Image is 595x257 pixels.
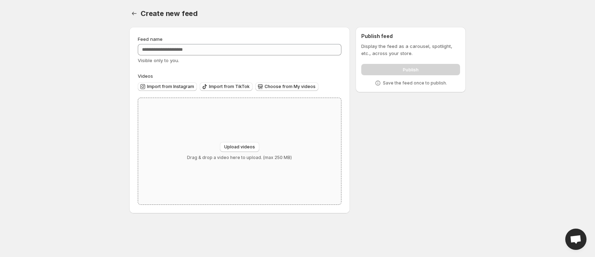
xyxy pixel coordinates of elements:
span: Import from Instagram [147,84,194,89]
h2: Publish feed [361,33,460,40]
span: Import from TikTok [209,84,250,89]
button: Upload videos [220,142,259,152]
button: Import from TikTok [200,82,253,91]
p: Display the feed as a carousel, spotlight, etc., across your store. [361,43,460,57]
button: Choose from My videos [255,82,318,91]
span: Visible only to you. [138,58,179,63]
span: Choose from My videos [265,84,316,89]
p: Drag & drop a video here to upload. (max 250 MB) [187,155,292,160]
span: Upload videos [224,144,255,150]
span: Feed name [138,36,163,42]
button: Settings [129,9,139,18]
span: Create new feed [141,9,198,18]
button: Import from Instagram [138,82,197,91]
span: Videos [138,73,153,79]
div: Open chat [565,229,586,250]
p: Save the feed once to publish. [383,80,447,86]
